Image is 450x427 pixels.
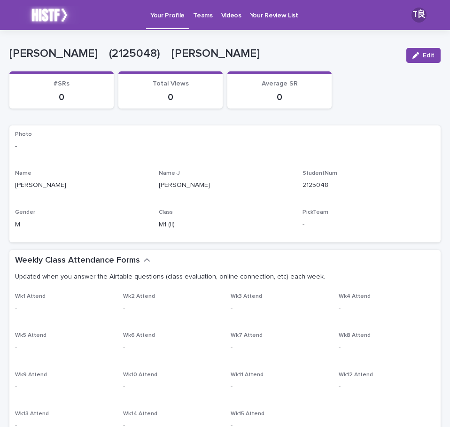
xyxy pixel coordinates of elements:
span: Total Views [153,80,189,87]
span: Wk13 Attend [15,411,49,417]
span: Wk7 Attend [231,333,263,338]
p: - [15,141,435,151]
p: - [15,304,112,314]
span: Wk8 Attend [339,333,371,338]
span: Wk3 Attend [231,294,262,299]
p: M [15,220,147,230]
span: Wk11 Attend [231,372,264,378]
p: Updated when you answer the Airtable questions (class evaluation, online connection, etc) each week. [15,272,431,281]
p: - [303,220,435,230]
p: - [123,304,220,314]
p: - [123,343,220,353]
p: 0 [124,92,217,103]
p: - [231,343,327,353]
span: Class [159,210,173,215]
span: StudentNum [303,171,337,176]
span: Wk15 Attend [231,411,264,417]
img: k2lX6XtKT2uGl0LI8IDL [19,6,80,24]
span: Wk1 Attend [15,294,46,299]
button: Weekly Class Attendance Forms [15,256,150,266]
p: [PERSON_NAME] [159,180,291,190]
p: - [123,382,220,392]
span: Wk2 Attend [123,294,155,299]
span: Average SR [262,80,298,87]
span: Wk9 Attend [15,372,47,378]
span: Name [15,171,31,176]
span: Name-J [159,171,180,176]
p: [PERSON_NAME] [15,180,147,190]
p: 0 [233,92,326,103]
p: 2125048 [303,180,435,190]
p: - [231,382,327,392]
p: - [15,382,112,392]
span: PickTeam [303,210,328,215]
h2: Weekly Class Attendance Forms [15,256,140,266]
span: #SRs [54,80,70,87]
p: - [339,304,435,314]
span: Wk10 Attend [123,372,157,378]
p: - [339,382,435,392]
div: T良 [411,8,427,23]
p: - [231,304,327,314]
span: Wk6 Attend [123,333,155,338]
span: Photo [15,132,32,137]
span: Wk14 Attend [123,411,157,417]
span: Edit [423,52,434,59]
p: 0 [15,92,108,103]
span: Wk5 Attend [15,333,47,338]
p: - [15,343,112,353]
span: Wk4 Attend [339,294,371,299]
button: Edit [406,48,441,63]
p: M1 (II) [159,220,291,230]
p: [PERSON_NAME] (2125048) [PERSON_NAME] [9,47,399,61]
span: Wk12 Attend [339,372,373,378]
span: Gender [15,210,35,215]
p: - [339,343,435,353]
